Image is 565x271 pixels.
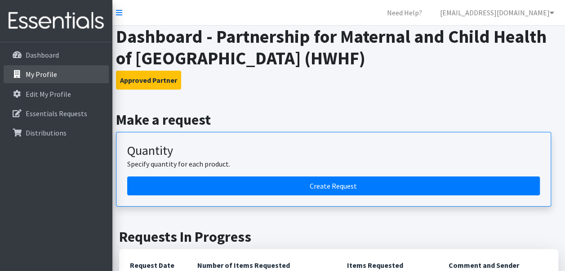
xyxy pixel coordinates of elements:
a: [EMAIL_ADDRESS][DOMAIN_NAME] [433,4,561,22]
p: Essentials Requests [26,109,87,118]
a: Dashboard [4,46,109,64]
a: Need Help? [380,4,429,22]
button: Approved Partner [116,71,181,90]
img: HumanEssentials [4,6,109,36]
h3: Quantity [127,143,540,158]
a: Distributions [4,124,109,142]
a: My Profile [4,65,109,83]
h2: Make a request [116,111,562,128]
a: Edit My Profile [4,85,109,103]
p: Distributions [26,128,67,137]
p: My Profile [26,70,57,79]
h1: Dashboard - Partnership for Maternal and Child Health of [GEOGRAPHIC_DATA] (HWHF) [116,26,562,69]
p: Edit My Profile [26,90,71,99]
a: Create a request by quantity [127,176,540,195]
h2: Requests In Progress [119,228,558,245]
a: Essentials Requests [4,104,109,122]
p: Specify quantity for each product. [127,158,540,169]
p: Dashboard [26,50,59,59]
